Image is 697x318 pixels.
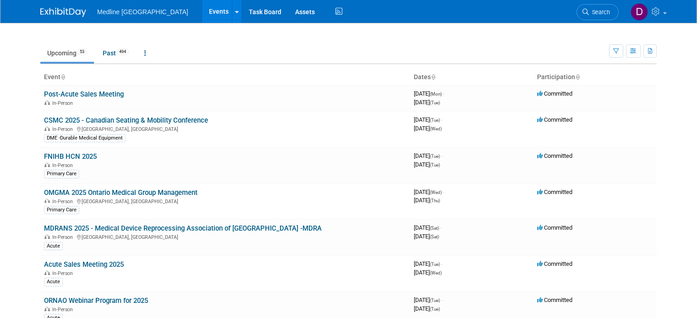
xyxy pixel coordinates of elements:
[44,100,50,105] img: In-Person Event
[414,197,440,204] span: [DATE]
[52,199,76,205] span: In-Person
[537,152,572,159] span: Committed
[44,234,50,239] img: In-Person Event
[430,190,442,195] span: (Wed)
[44,199,50,203] img: In-Person Event
[441,116,443,123] span: -
[44,125,406,132] div: [GEOGRAPHIC_DATA], [GEOGRAPHIC_DATA]
[414,116,443,123] span: [DATE]
[44,116,208,124] a: CSMC 2025 - Canadian Seating & Mobility Conference
[60,73,65,81] a: Sort by Event Name
[414,90,445,97] span: [DATE]
[116,49,129,55] span: 494
[431,73,435,81] a: Sort by Start Date
[430,154,440,159] span: (Tue)
[430,100,440,105] span: (Tue)
[44,296,148,305] a: ORNAO Webinar Program for 2025
[430,118,440,123] span: (Tue)
[44,197,406,205] div: [GEOGRAPHIC_DATA], [GEOGRAPHIC_DATA]
[537,116,572,123] span: Committed
[40,44,94,62] a: Upcoming53
[443,189,445,195] span: -
[414,189,445,195] span: [DATE]
[77,49,87,55] span: 53
[44,90,124,98] a: Post-Acute Sales Meeting
[441,296,443,303] span: -
[44,233,406,240] div: [GEOGRAPHIC_DATA], [GEOGRAPHIC_DATA]
[52,307,76,313] span: In-Person
[44,307,50,311] img: In-Person Event
[40,70,410,85] th: Event
[44,242,63,250] div: Acute
[430,92,442,97] span: (Mon)
[52,100,76,106] span: In-Person
[443,90,445,97] span: -
[44,278,63,286] div: Acute
[430,162,440,167] span: (Tue)
[430,307,440,312] span: (Tue)
[96,44,136,62] a: Past494
[533,70,657,85] th: Participation
[414,224,442,231] span: [DATE]
[414,125,442,132] span: [DATE]
[44,260,124,269] a: Acute Sales Meeting 2025
[430,270,442,275] span: (Wed)
[52,162,76,168] span: In-Person
[52,270,76,276] span: In-Person
[414,269,442,276] span: [DATE]
[40,8,86,17] img: ExhibitDay
[537,90,572,97] span: Committed
[537,296,572,303] span: Committed
[52,234,76,240] span: In-Person
[576,4,619,20] a: Search
[44,134,126,142] div: DME -Durable Medical Equipment
[537,189,572,195] span: Committed
[440,224,442,231] span: -
[97,8,188,16] span: Medline [GEOGRAPHIC_DATA]
[44,170,79,178] div: Primary Care
[430,234,439,239] span: (Sat)
[414,296,443,303] span: [DATE]
[441,152,443,159] span: -
[44,152,97,161] a: FNIHB HCN 2025
[52,126,76,132] span: In-Person
[414,152,443,159] span: [DATE]
[44,162,50,167] img: In-Person Event
[537,260,572,267] span: Committed
[430,126,442,131] span: (Wed)
[430,226,439,231] span: (Sat)
[441,260,443,267] span: -
[414,233,439,240] span: [DATE]
[631,3,648,21] img: Devangi Mehta
[537,224,572,231] span: Committed
[44,224,322,232] a: MDRANS 2025 - Medical Device Reprocessing Association of [GEOGRAPHIC_DATA] -MDRA
[414,99,440,106] span: [DATE]
[44,270,50,275] img: In-Person Event
[414,305,440,312] span: [DATE]
[44,126,50,131] img: In-Person Event
[575,73,580,81] a: Sort by Participation Type
[410,70,533,85] th: Dates
[589,9,610,16] span: Search
[430,298,440,303] span: (Tue)
[430,262,440,267] span: (Tue)
[430,198,440,203] span: (Thu)
[44,206,79,214] div: Primary Care
[44,189,198,197] a: OMGMA 2025 Ontario Medical Group Management
[414,260,443,267] span: [DATE]
[414,161,440,168] span: [DATE]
